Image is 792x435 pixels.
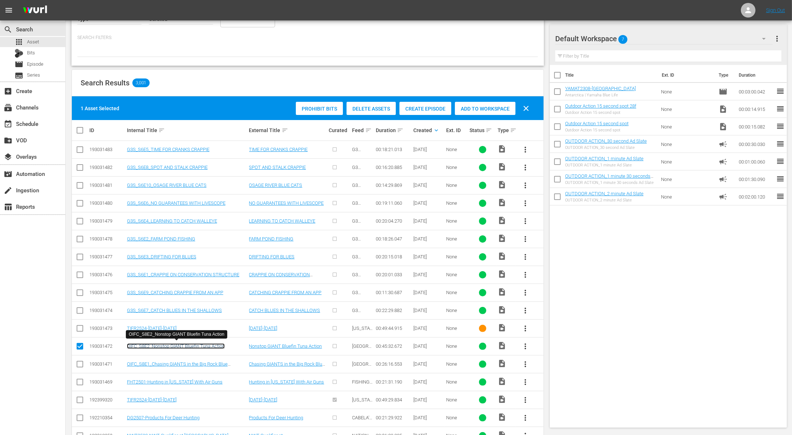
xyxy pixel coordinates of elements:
[352,254,374,298] span: G3 Sportsman with [PERSON_NAME] presented by Yamaha
[376,290,411,295] div: 00:11:30.687
[89,290,125,295] div: 193031475
[498,180,506,189] span: Video
[347,106,396,112] span: Delete Assets
[352,272,374,316] span: G3 Sportsman with [PERSON_NAME] presented by Yamaha
[4,153,12,161] span: Overlays
[776,174,785,183] span: reorder
[129,331,224,338] div: OIFC_S8E2_Nonstop GIANT Bluefin Tuna Action
[618,32,627,47] span: 7
[446,147,467,152] div: None
[413,236,444,242] div: [DATE]
[15,38,23,46] span: Asset
[81,78,130,87] span: Search Results
[4,186,12,195] span: Ingestion
[352,218,374,262] span: G3 Sportsman with [PERSON_NAME] presented by Yamaha
[158,127,165,134] span: sort
[413,415,444,420] div: [DATE]
[446,165,467,170] div: None
[521,288,530,297] span: more_vert
[521,199,530,208] span: more_vert
[413,165,444,170] div: [DATE]
[352,326,373,347] span: [US_STATE] Insider Fishing Report
[352,165,374,208] span: G3 Sportsman with [PERSON_NAME] presented by Yamaha
[517,100,535,117] button: clear
[446,127,467,133] div: Ext. ID
[249,326,278,331] a: [DATE]-[DATE]
[446,218,467,224] div: None
[719,105,727,113] span: Video
[658,170,716,188] td: None
[399,106,451,112] span: Create Episode
[517,409,534,427] button: more_vert
[498,341,506,350] span: Video
[510,127,517,134] span: sort
[517,284,534,301] button: more_vert
[521,270,530,279] span: more_vert
[127,379,223,385] a: FHT2501-Hunting in [US_STATE] With Air Guns
[517,212,534,230] button: more_vert
[18,2,53,19] img: ans4CAIJ8jUAAAAAAAAAAAAAAAAAAAAAAAAgQb4GAAAAAAAAAAAAAAAAAAAAAAAAJMjXAAAAAAAAAAAAAAAAAAAAAAAAgAT5G...
[376,200,411,206] div: 00:19:11.060
[89,147,125,152] div: 193031483
[376,165,411,170] div: 00:16:20.885
[658,188,716,205] td: None
[127,165,208,170] a: G3S_S6E8_SPOT AND STALK CRAPPIE
[89,165,125,170] div: 193031482
[736,135,776,153] td: 00:00:30.030
[521,253,530,261] span: more_vert
[517,248,534,266] button: more_vert
[521,306,530,315] span: more_vert
[376,218,411,224] div: 00:20:04.270
[413,254,444,259] div: [DATE]
[27,49,35,57] span: Bits
[376,182,411,188] div: 00:14:29.869
[446,397,467,403] div: None
[521,217,530,226] span: more_vert
[719,192,727,201] span: Ad
[352,236,374,280] span: G3 Sportsman with [PERSON_NAME] presented by Yamaha
[352,200,374,244] span: G3 Sportsman with [PERSON_NAME] presented by Yamaha
[658,118,716,135] td: None
[498,234,506,243] span: Video
[498,395,506,404] span: Video
[89,236,125,242] div: 193031478
[521,324,530,333] span: more_vert
[413,308,444,313] div: [DATE]
[517,141,534,158] button: more_vert
[127,200,225,206] a: G3S_S6E6_NO GUARANTEES WITH LIVESCOPE
[296,102,343,115] button: Prohibit Bits
[89,379,125,385] div: 193031469
[517,159,534,176] button: more_vert
[127,126,247,135] div: Internal Title
[658,153,716,170] td: None
[446,254,467,259] div: None
[517,195,534,212] button: more_vert
[413,272,444,277] div: [DATE]
[127,343,225,349] a: OIFC_S8E2_Nonstop GIANT Bluefin Tuna Action
[4,203,12,211] span: Reports
[127,326,177,331] a: TIFR2524-[DATE]-[DATE]
[714,65,734,85] th: Type
[498,216,506,225] span: Video
[15,49,23,58] div: Bits
[773,30,781,47] button: more_vert
[565,180,656,185] div: OUTDOOR ACTION_1 minute 30 seconds Ad Slate
[565,65,657,85] th: Title
[127,308,222,313] a: G3S_S6E7_CATCH BLUES IN THE SHALLOWS
[282,127,288,134] span: sort
[486,127,492,134] span: sort
[517,320,534,337] button: more_vert
[498,198,506,207] span: Video
[89,200,125,206] div: 193031480
[127,147,209,152] a: G3S_S6E5_TIME FOR CRANKS CRAPPIE
[376,343,411,349] div: 00:45:32.672
[89,308,125,313] div: 193031474
[376,236,411,242] div: 00:18:26.047
[446,326,467,331] div: None
[565,93,636,97] div: Antarctica | Yamaha Blue Life
[352,361,374,378] span: [GEOGRAPHIC_DATA]
[89,326,125,331] div: 193031473
[736,83,776,100] td: 00:03:00.042
[498,252,506,261] span: Video
[446,272,467,277] div: None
